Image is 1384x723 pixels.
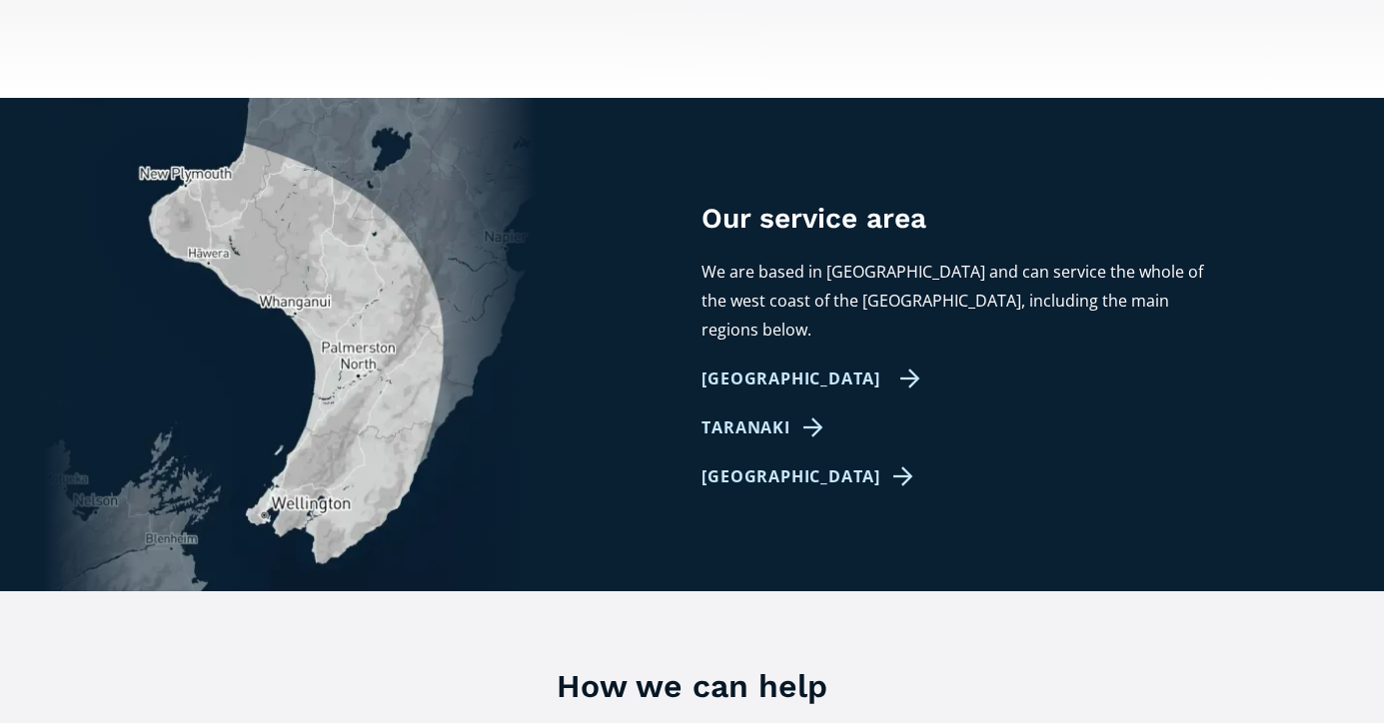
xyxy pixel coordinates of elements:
[20,666,1364,706] h3: How we can help
[701,462,920,491] a: [GEOGRAPHIC_DATA]
[701,413,829,442] a: Taranaki
[701,364,920,393] a: [GEOGRAPHIC_DATA]
[701,258,1214,345] p: We are based in [GEOGRAPHIC_DATA] and can service the whole of the west coast of the [GEOGRAPHIC_...
[701,199,1321,238] h3: Our service area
